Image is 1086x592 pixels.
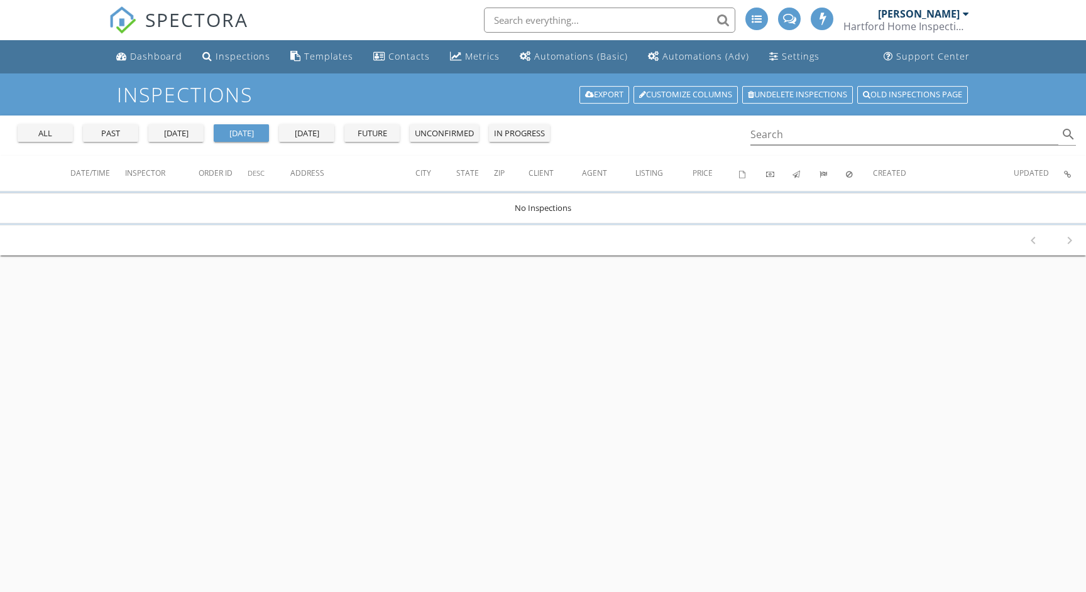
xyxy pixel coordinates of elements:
[529,168,554,178] span: Client
[764,45,825,68] a: Settings
[494,168,505,178] span: Zip
[465,50,500,62] div: Metrics
[1061,127,1076,142] i: search
[635,156,692,191] th: Listing: Not sorted.
[489,124,550,142] button: in progress
[368,45,435,68] a: Contacts
[873,156,1014,191] th: Created: Not sorted.
[534,50,628,62] div: Automations (Basic)
[793,156,820,191] th: Published: Not sorted.
[766,156,793,191] th: Paid: Not sorted.
[148,124,204,142] button: [DATE]
[410,124,479,142] button: unconfirmed
[693,168,713,178] span: Price
[219,127,264,140] div: [DATE]
[456,168,479,178] span: State
[109,17,248,43] a: SPECTORA
[279,124,334,142] button: [DATE]
[633,86,738,104] a: Customize Columns
[1014,168,1049,178] span: Updated
[843,20,969,33] div: Hartford Home Inspections
[643,45,754,68] a: Automations (Advanced)
[415,127,474,140] div: unconfirmed
[214,124,269,142] button: [DATE]
[662,50,749,62] div: Automations (Adv)
[456,156,494,191] th: State: Not sorted.
[344,124,400,142] button: future
[197,45,275,68] a: Inspections
[1064,156,1086,191] th: Inspection Details: Not sorted.
[284,127,329,140] div: [DATE]
[290,156,416,191] th: Address: Not sorted.
[878,8,960,20] div: [PERSON_NAME]
[879,45,975,68] a: Support Center
[18,124,73,142] button: all
[896,50,970,62] div: Support Center
[742,86,853,104] a: Undelete inspections
[820,156,847,191] th: Submitted: Not sorted.
[579,86,629,104] a: Export
[70,156,125,191] th: Date/Time: Not sorted.
[388,50,430,62] div: Contacts
[349,127,395,140] div: future
[582,156,635,191] th: Agent: Not sorted.
[1014,156,1064,191] th: Updated: Not sorted.
[750,124,1058,145] input: Search
[873,168,906,178] span: Created
[285,45,358,68] a: Templates
[515,45,633,68] a: Automations (Basic)
[145,6,248,33] span: SPECTORA
[117,83,970,105] h1: Inspections
[216,50,270,62] div: Inspections
[304,50,353,62] div: Templates
[199,156,248,191] th: Order ID: Not sorted.
[415,156,456,191] th: City: Not sorted.
[23,127,68,140] div: all
[582,168,607,178] span: Agent
[494,127,545,140] div: in progress
[111,45,187,68] a: Dashboard
[290,168,324,178] span: Address
[109,6,136,34] img: The Best Home Inspection Software - Spectora
[494,156,529,191] th: Zip: Not sorted.
[248,168,265,178] span: Desc
[125,168,165,178] span: Inspector
[739,156,766,191] th: Agreements signed: Not sorted.
[846,156,873,191] th: Canceled: Not sorted.
[88,127,133,140] div: past
[782,50,820,62] div: Settings
[70,168,110,178] span: Date/Time
[445,45,505,68] a: Metrics
[153,127,199,140] div: [DATE]
[415,168,431,178] span: City
[125,156,199,191] th: Inspector: Not sorted.
[635,168,663,178] span: Listing
[484,8,735,33] input: Search everything...
[130,50,182,62] div: Dashboard
[529,156,582,191] th: Client: Not sorted.
[199,168,233,178] span: Order ID
[857,86,968,104] a: Old inspections page
[83,124,138,142] button: past
[693,156,739,191] th: Price: Not sorted.
[248,156,290,191] th: Desc: Not sorted.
